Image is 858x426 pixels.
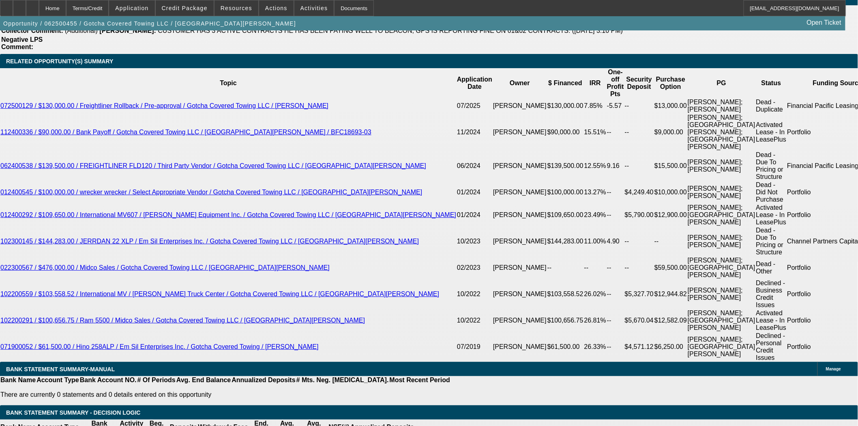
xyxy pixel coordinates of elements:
[624,114,654,151] td: --
[0,343,319,350] a: 071900052 / $61,500.00 / Hino 258ALP / Em Sil Enterprises Inc. / Gotcha Covered Towing / [PERSON_...
[624,181,654,204] td: $4,249.40
[687,114,756,151] td: [PERSON_NAME]; [GEOGRAPHIC_DATA][PERSON_NAME]; [GEOGRAPHIC_DATA][PERSON_NAME]
[624,256,654,279] td: --
[6,409,141,416] span: Bank Statement Summary - Decision Logic
[607,68,624,98] th: One-off Profit Pts
[457,226,493,256] td: 10/2023
[584,309,607,332] td: 26.81%
[493,151,547,181] td: [PERSON_NAME]
[584,204,607,226] td: 23.49%
[137,376,176,384] th: # Of Periods
[624,279,654,309] td: $5,327.70
[0,129,371,136] a: 112400336 / $90,000.00 / Bank Payoff / Gotcha Covered Towing LLC / [GEOGRAPHIC_DATA][PERSON_NAME]...
[457,98,493,114] td: 07/2025
[624,151,654,181] td: --
[79,376,137,384] th: Bank Account NO.
[584,181,607,204] td: 13.27%
[231,376,296,384] th: Annualized Deposits
[687,181,756,204] td: [PERSON_NAME]; [PERSON_NAME]
[6,58,113,65] span: RELATED OPPORTUNITY(S) SUMMARY
[0,211,456,218] a: 012400292 / $109,650.00 / International MV607 / [PERSON_NAME] Equipment Inc. / Gotcha Covered Tow...
[214,0,258,16] button: Resources
[687,256,756,279] td: [PERSON_NAME]; [GEOGRAPHIC_DATA][PERSON_NAME]
[547,279,584,309] td: $103,558.52
[756,98,787,114] td: Dead - Duplicate
[493,226,547,256] td: [PERSON_NAME]
[607,332,624,362] td: --
[0,290,439,297] a: 102200559 / $103,558.52 / International MV / [PERSON_NAME] Truck Center / Gotcha Covered Towing L...
[547,68,584,98] th: $ Financed
[584,151,607,181] td: 12.55%
[493,98,547,114] td: [PERSON_NAME]
[756,68,787,98] th: Status
[109,0,154,16] button: Application
[584,332,607,362] td: 26.33%
[457,332,493,362] td: 07/2019
[687,279,756,309] td: [PERSON_NAME]; [PERSON_NAME]
[6,366,115,372] span: BANK STATEMENT SUMMARY-MANUAL
[0,189,423,196] a: 012400545 / $100,000.00 / wrecker wrecker / Select Appropriate Vendor / Gotcha Covered Towing LLC...
[115,5,148,11] span: Application
[457,204,493,226] td: 01/2024
[547,114,584,151] td: $90,000.00
[756,151,787,181] td: Dead - Due To Pricing or Structure
[654,309,687,332] td: $12,582.09
[584,256,607,279] td: --
[158,27,623,34] span: CUSTOMER HAS 3 ACTIVE CONTRACTS HE HAS BEEN PAYING WELL TO BEACON, GPS IS REPORTING FINE ON 01&02...
[0,317,365,324] a: 102200291 / $100,656.75 / Ram 5500 / Midco Sales / Gotcha Covered Towing LLC / [GEOGRAPHIC_DATA][...
[687,98,756,114] td: [PERSON_NAME]; [PERSON_NAME]
[0,264,330,271] a: 022300567 / $476,000.00 / Midco Sales / Gotcha Covered Towing LLC / [GEOGRAPHIC_DATA][PERSON_NAME]
[584,279,607,309] td: 26.02%
[687,68,756,98] th: PG
[259,0,294,16] button: Actions
[296,376,389,384] th: # Mts. Neg. [MEDICAL_DATA].
[493,204,547,226] td: [PERSON_NAME]
[826,367,841,371] span: Manage
[547,309,584,332] td: $100,656.75
[756,279,787,309] td: Declined - Business Credit Issues
[493,309,547,332] td: [PERSON_NAME]
[607,226,624,256] td: 4.90
[221,5,252,11] span: Resources
[624,226,654,256] td: --
[547,256,584,279] td: --
[756,114,787,151] td: Activated Lease - In LeasePlus
[493,256,547,279] td: [PERSON_NAME]
[176,376,232,384] th: Avg. End Balance
[624,309,654,332] td: $5,670.04
[756,256,787,279] td: Dead - Other
[584,226,607,256] td: 11.00%
[547,151,584,181] td: $139,500.00
[0,102,328,109] a: 072500129 / $130,000.00 / Freightliner Rollback / Pre-approval / Gotcha Covered Towing LLC / [PER...
[584,68,607,98] th: IRR
[493,332,547,362] td: [PERSON_NAME]
[607,181,624,204] td: --
[547,98,584,114] td: $130,000.00
[156,0,214,16] button: Credit Package
[654,68,687,98] th: Purchase Option
[1,36,43,50] b: Negative LPS Comment:
[654,204,687,226] td: $12,900.00
[3,20,296,27] span: Opportunity / 062500455 / Gotcha Covered Towing LLC / [GEOGRAPHIC_DATA][PERSON_NAME]
[624,98,654,114] td: --
[607,256,624,279] td: --
[493,114,547,151] td: [PERSON_NAME]
[654,279,687,309] td: $12,944.82
[457,114,493,151] td: 11/2024
[457,279,493,309] td: 10/2022
[687,332,756,362] td: [PERSON_NAME]; [GEOGRAPHIC_DATA][PERSON_NAME]
[457,151,493,181] td: 06/2024
[624,68,654,98] th: Security Deposit
[547,204,584,226] td: $109,650.00
[162,5,208,11] span: Credit Package
[607,98,624,114] td: -5.57
[457,68,493,98] th: Application Date
[654,332,687,362] td: $6,250.00
[457,256,493,279] td: 02/2023
[687,204,756,226] td: [PERSON_NAME]; [GEOGRAPHIC_DATA][PERSON_NAME]
[607,114,624,151] td: --
[0,238,419,245] a: 102300145 / $144,283.00 / JERRDAN 22 XLP / Em Sil Enterprises Inc. / Gotcha Covered Towing LLC / ...
[624,204,654,226] td: $5,790.00
[624,332,654,362] td: $4,571.12
[457,309,493,332] td: 10/2022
